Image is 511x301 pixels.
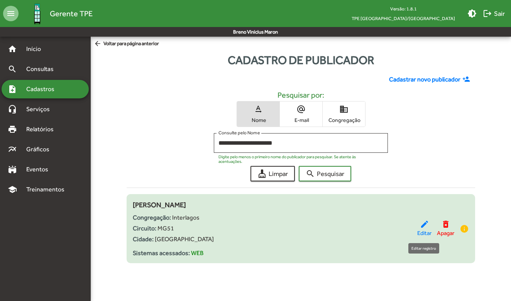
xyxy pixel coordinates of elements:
[437,229,454,238] span: Apagar
[22,44,52,54] span: Início
[133,249,190,257] strong: Sistemas acessados:
[339,105,349,114] mat-icon: domain
[3,6,19,21] mat-icon: menu
[467,9,477,18] mat-icon: brightness_medium
[8,125,17,134] mat-icon: print
[483,9,492,18] mat-icon: logout
[25,1,50,26] img: Logo
[480,7,508,20] button: Sair
[389,75,460,84] span: Cadastrar novo publicador
[8,105,17,114] mat-icon: headset_mic
[8,185,17,194] mat-icon: school
[237,101,279,127] button: Nome
[157,225,174,232] span: MG51
[19,1,93,26] a: Gerente TPE
[133,201,186,209] span: [PERSON_NAME]
[218,154,379,164] mat-hint: Digite pelo menos o primeiro nome do publicador para pesquisar. Se atente às acentuações.
[306,169,315,178] mat-icon: search
[133,214,171,221] strong: Congregação:
[22,165,59,174] span: Eventos
[94,40,159,48] span: Voltar para página anterior
[483,7,505,20] span: Sair
[133,90,469,100] h5: Pesquisar por:
[22,185,74,194] span: Treinamentos
[325,117,363,123] span: Congregação
[254,105,263,114] mat-icon: text_rotation_none
[22,105,60,114] span: Serviços
[282,117,320,123] span: E-mail
[420,220,429,229] mat-icon: edit
[299,166,351,181] button: Pesquisar
[345,4,461,14] div: Versão: 1.8.1
[462,75,472,84] mat-icon: person_add
[191,249,203,257] span: WEB
[8,44,17,54] mat-icon: home
[8,165,17,174] mat-icon: stadium
[22,85,64,94] span: Cadastros
[133,235,154,243] strong: Cidade:
[323,101,365,127] button: Congregação
[94,40,103,48] mat-icon: arrow_back
[22,64,64,74] span: Consultas
[417,229,431,238] span: Editar
[250,166,295,181] button: Limpar
[239,117,277,123] span: Nome
[172,214,200,221] span: Interlagos
[280,101,322,127] button: E-mail
[22,145,60,154] span: Gráficos
[441,220,450,229] mat-icon: delete_forever
[155,235,214,243] span: [GEOGRAPHIC_DATA]
[460,224,469,233] mat-icon: info
[257,167,288,181] span: Limpar
[91,51,511,69] div: Cadastro de publicador
[296,105,306,114] mat-icon: alternate_email
[22,125,64,134] span: Relatórios
[133,225,156,232] strong: Circuito:
[8,85,17,94] mat-icon: note_add
[306,167,344,181] span: Pesquisar
[8,145,17,154] mat-icon: multiline_chart
[50,7,93,20] span: Gerente TPE
[257,169,267,178] mat-icon: cleaning_services
[345,14,461,23] span: TPE [GEOGRAPHIC_DATA]/[GEOGRAPHIC_DATA]
[8,64,17,74] mat-icon: search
